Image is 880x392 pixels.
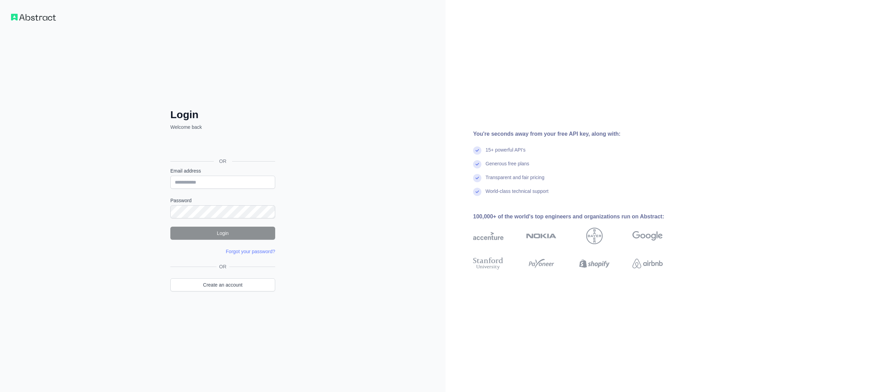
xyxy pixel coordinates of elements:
[473,256,503,271] img: stanford university
[473,160,481,168] img: check mark
[170,197,275,204] label: Password
[586,228,603,244] img: bayer
[170,167,275,174] label: Email address
[473,213,685,221] div: 100,000+ of the world's top engineers and organizations run on Abstract:
[167,138,277,153] iframe: Schaltfläche „Über Google anmelden“
[579,256,610,271] img: shopify
[217,263,229,270] span: OR
[170,124,275,131] p: Welcome back
[170,227,275,240] button: Login
[214,158,232,165] span: OR
[473,188,481,196] img: check mark
[486,146,526,160] div: 15+ powerful API's
[226,249,275,254] a: Forgot your password?
[486,188,549,202] div: World-class technical support
[170,278,275,291] a: Create an account
[473,146,481,155] img: check mark
[486,174,544,188] div: Transparent and fair pricing
[473,130,685,138] div: You're seconds away from your free API key, along with:
[473,228,503,244] img: accenture
[632,228,663,244] img: google
[632,256,663,271] img: airbnb
[170,109,275,121] h2: Login
[526,228,557,244] img: nokia
[486,160,529,174] div: Generous free plans
[11,14,56,21] img: Workflow
[526,256,557,271] img: payoneer
[473,174,481,182] img: check mark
